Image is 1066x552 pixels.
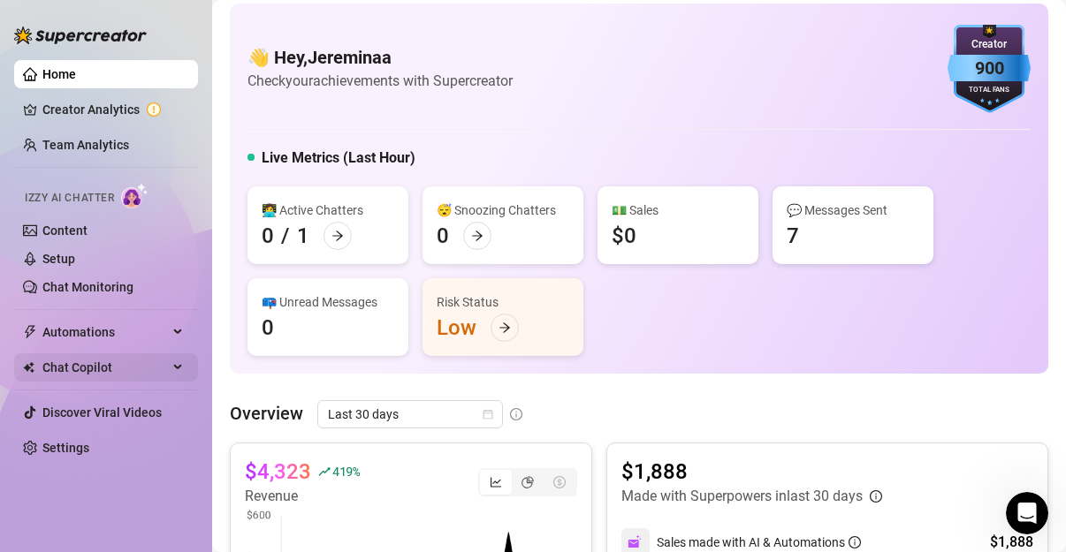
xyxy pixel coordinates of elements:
[870,490,882,503] span: info-circle
[262,147,415,169] h5: Live Metrics (Last Hour)
[948,85,1031,96] div: Total Fans
[35,185,318,216] p: How can we help?
[657,533,861,552] div: Sales made with AI & Automations
[293,434,326,446] span: News
[262,292,394,312] div: 📪 Unread Messages
[787,222,799,250] div: 7
[262,222,274,250] div: 0
[88,389,177,460] button: Messages
[42,252,75,266] a: Setup
[24,434,64,446] span: Home
[207,434,235,446] span: Help
[42,223,88,238] a: Content
[177,389,265,460] button: Help
[42,67,76,81] a: Home
[262,200,394,220] div: 👩‍💻 Active Chatters
[437,200,569,220] div: 😴 Snoozing Chatters
[328,401,492,427] span: Last 30 days
[210,28,246,64] img: Profile image for Ella
[35,34,173,62] img: logo
[612,222,636,250] div: $0
[42,441,89,455] a: Settings
[437,292,569,312] div: Risk Status
[612,200,744,220] div: 💵 Sales
[18,238,336,305] div: Send us a messageWe typically reply in a few hours
[621,457,882,486] article: $1,888
[103,434,164,446] span: Messages
[244,28,279,64] img: Profile image for Giselle
[25,190,114,207] span: Izzy AI Chatter
[787,200,919,220] div: 💬 Messages Sent
[332,463,360,480] span: 419 %
[230,400,303,427] article: Overview
[42,353,168,382] span: Chat Copilot
[245,457,311,486] article: $4,323
[1006,492,1048,534] iframe: Intercom live chat
[948,36,1031,53] div: Creator
[23,325,37,339] span: thunderbolt
[42,405,162,420] a: Discover Viral Videos
[247,70,513,92] article: Check your achievements with Supercreator
[522,476,534,488] span: pie-chart
[265,389,354,460] button: News
[490,476,502,488] span: line-chart
[553,476,566,488] span: dollar-circle
[121,183,148,208] img: AI Chatter
[297,222,309,250] div: 1
[36,329,317,347] div: Schedule a FREE consulting call:
[35,125,318,185] p: Hi [PERSON_NAME] 👋
[36,271,295,290] div: We typically reply in a few hours
[42,138,129,152] a: Team Analytics
[247,45,513,70] h4: 👋 Hey, Jereminaa
[23,361,34,374] img: Chat Copilot
[42,280,133,294] a: Chat Monitoring
[478,468,577,496] div: segmented control
[42,95,184,124] a: Creator Analytics exclamation-circle
[621,486,863,507] article: Made with Superpowers in last 30 days
[510,408,522,420] span: info-circle
[262,314,274,342] div: 0
[245,486,360,507] article: Revenue
[849,536,861,548] span: info-circle
[948,55,1031,82] div: 900
[437,222,449,250] div: 0
[42,318,168,346] span: Automations
[14,26,147,44] img: logo-BBDzfeDw.svg
[471,230,484,242] span: arrow-right
[36,253,295,271] div: Send us a message
[628,534,643,550] img: svg%3e
[483,409,493,420] span: calendar
[318,465,331,478] span: rise
[36,354,317,389] button: Find a time
[499,321,511,334] span: arrow-right
[278,28,313,64] div: Profile image for Nir
[331,230,344,242] span: arrow-right
[948,25,1031,113] img: blue-badge-DgoSNQY1.svg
